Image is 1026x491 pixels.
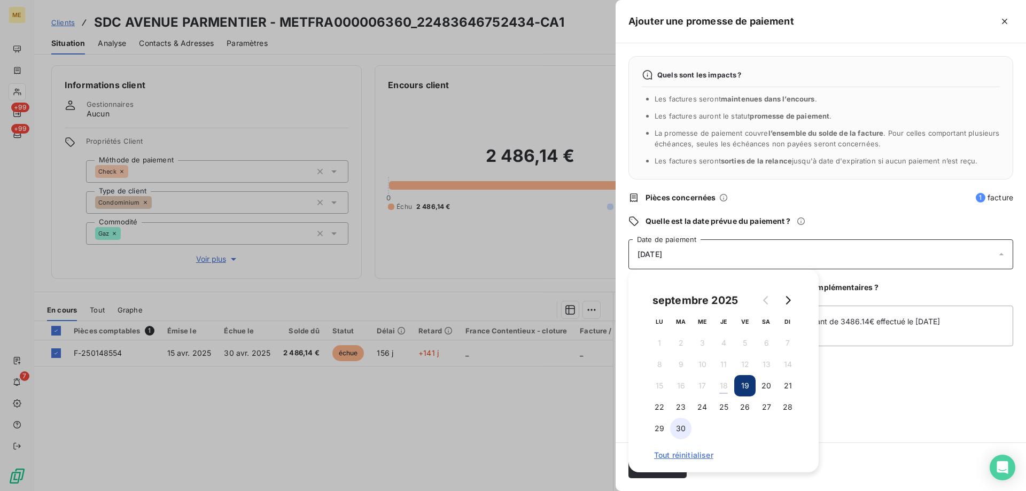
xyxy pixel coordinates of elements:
th: mardi [670,311,691,332]
span: Les factures seront jusqu'à date d'expiration si aucun paiement n’est reçu. [655,157,977,165]
span: Les factures seront . [655,95,817,103]
button: 25 [713,396,734,418]
button: 21 [777,375,798,396]
th: jeudi [713,311,734,332]
span: Pièces concernées [646,192,716,203]
button: 20 [756,375,777,396]
span: Quels sont les impacts ? [657,71,742,79]
span: maintenues dans l’encours [721,95,815,103]
h5: Ajouter une promesse de paiement [628,14,794,29]
button: 7 [777,332,798,354]
button: 14 [777,354,798,375]
button: 15 [649,375,670,396]
th: dimanche [777,311,798,332]
span: La promesse de paiement couvre . Pour celles comportant plusieurs échéances, seules les échéances... [655,129,1000,148]
button: 30 [670,418,691,439]
button: 8 [649,354,670,375]
button: 22 [649,396,670,418]
th: samedi [756,311,777,332]
span: l’ensemble du solde de la facture [768,129,884,137]
th: mercredi [691,311,713,332]
button: 29 [649,418,670,439]
button: 10 [691,354,713,375]
button: 17 [691,375,713,396]
span: promesse de paiement [750,112,829,120]
textarea: Kenza / interaction du / avis de virement d'un montant de 3486.14€ effectué le [DATE] [628,306,1013,346]
button: Go to next month [777,290,798,311]
span: Quelle est la date prévue du paiement ? [646,216,790,227]
button: 4 [713,332,734,354]
span: 1 [976,193,985,202]
span: facture [976,192,1013,203]
button: 27 [756,396,777,418]
button: 19 [734,375,756,396]
button: 18 [713,375,734,396]
button: 5 [734,332,756,354]
span: [DATE] [638,250,662,259]
button: 13 [756,354,777,375]
div: septembre 2025 [649,292,742,309]
div: Open Intercom Messenger [990,455,1015,480]
span: sorties de la relance [721,157,792,165]
button: 23 [670,396,691,418]
span: Tout réinitialiser [654,451,793,459]
button: 9 [670,354,691,375]
button: Go to previous month [756,290,777,311]
button: 1 [649,332,670,354]
span: Les factures auront le statut . [655,112,832,120]
button: 28 [777,396,798,418]
button: 24 [691,396,713,418]
th: vendredi [734,311,756,332]
button: 26 [734,396,756,418]
button: 11 [713,354,734,375]
button: 3 [691,332,713,354]
th: lundi [649,311,670,332]
button: 16 [670,375,691,396]
button: 12 [734,354,756,375]
button: 6 [756,332,777,354]
button: 2 [670,332,691,354]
